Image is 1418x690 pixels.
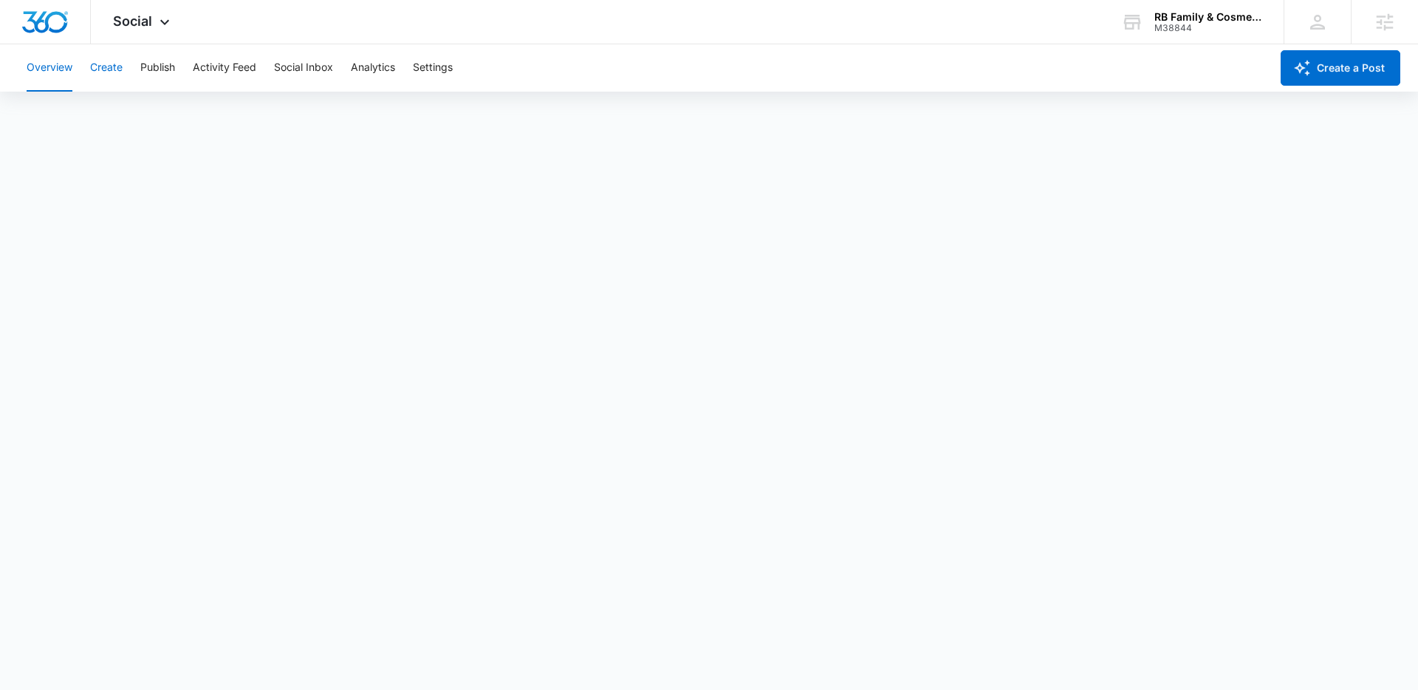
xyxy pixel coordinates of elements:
[1281,50,1400,86] button: Create a Post
[113,13,152,29] span: Social
[413,44,453,92] button: Settings
[274,44,333,92] button: Social Inbox
[140,44,175,92] button: Publish
[1154,11,1262,23] div: account name
[27,44,72,92] button: Overview
[1154,23,1262,33] div: account id
[193,44,256,92] button: Activity Feed
[351,44,395,92] button: Analytics
[90,44,123,92] button: Create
